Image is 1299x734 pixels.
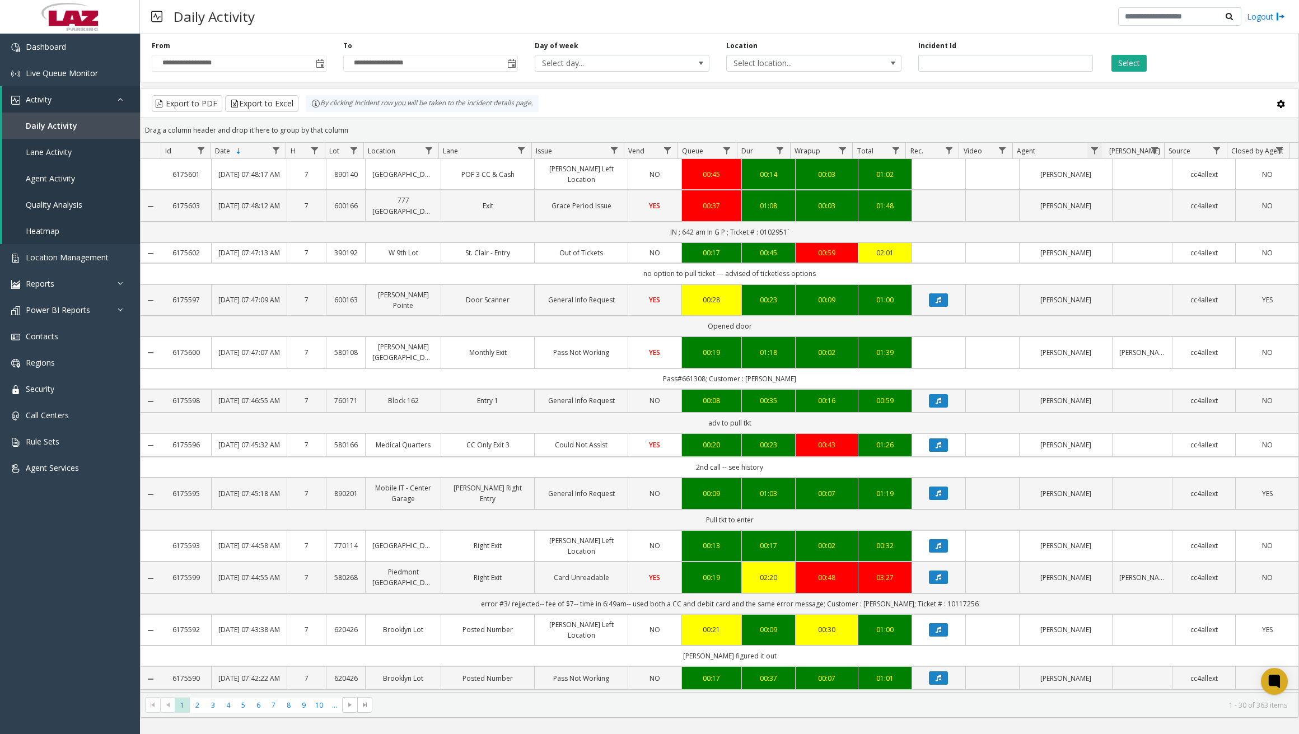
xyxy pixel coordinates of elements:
div: 00:07 [802,488,852,499]
a: Mobile IT - Center Garage [372,483,434,504]
span: NO [649,170,660,179]
button: Select [1111,55,1147,72]
a: 890201 [333,488,358,499]
a: [DATE] 07:47:13 AM [218,247,280,258]
a: cc4allext [1179,169,1228,180]
span: NO [649,248,660,258]
label: Incident Id [918,41,956,51]
div: 01:08 [749,200,788,211]
span: YES [649,440,660,450]
a: Date Filter Menu [268,143,283,158]
a: YES [635,572,675,583]
a: 7 [294,294,319,305]
a: NO [1242,540,1292,551]
a: YES [635,294,675,305]
label: Location [726,41,758,51]
a: Agent Activity [2,165,140,191]
span: YES [649,573,660,582]
span: Quality Analysis [26,199,82,210]
div: 00:45 [749,247,788,258]
a: General Info Request [541,395,621,406]
a: General Info Request [541,488,621,499]
button: Export to PDF [152,95,222,112]
div: 00:32 [865,540,905,551]
a: 00:14 [749,169,788,180]
a: cc4allext [1179,572,1228,583]
a: [PERSON_NAME] [1026,347,1106,358]
a: NO [1242,572,1292,583]
span: NO [1262,201,1273,211]
a: 00:35 [749,395,788,406]
a: 00:02 [802,540,852,551]
a: NO [1242,169,1292,180]
a: [PERSON_NAME] [1026,169,1106,180]
span: NO [1262,573,1273,582]
span: YES [1262,489,1273,498]
a: NO [1242,440,1292,450]
a: Agent Filter Menu [1087,143,1102,158]
a: 6175599 [167,572,204,583]
div: 00:28 [689,294,735,305]
div: 01:00 [865,294,905,305]
a: NO [635,540,675,551]
div: 00:23 [749,294,788,305]
div: 00:13 [689,540,735,551]
div: 03:27 [865,572,905,583]
a: 00:23 [749,440,788,450]
div: 00:45 [689,169,735,180]
a: Exit [448,200,527,211]
div: 00:20 [689,440,735,450]
span: NO [649,489,660,498]
a: 01:19 [865,488,905,499]
a: [DATE] 07:46:55 AM [218,395,280,406]
span: NO [1262,396,1273,405]
a: YES [635,200,675,211]
div: 00:37 [689,200,735,211]
a: 6175595 [167,488,204,499]
a: Card Unreadable [541,572,621,583]
div: 00:59 [802,247,852,258]
img: 'icon' [11,96,20,105]
a: 580108 [333,347,358,358]
span: NO [1262,248,1273,258]
a: 6175597 [167,294,204,305]
a: 00:02 [802,347,852,358]
td: adv to pull tkt [161,413,1298,433]
td: error #3/ rejjected-- fee of $7-- time in 6:49am-- used both a CC and debit card and the same err... [161,593,1298,614]
a: 01:02 [865,169,905,180]
div: 00:19 [689,347,735,358]
div: 00:19 [689,572,735,583]
a: Parker Filter Menu [1147,143,1162,158]
div: 01:26 [865,440,905,450]
a: 7 [294,169,319,180]
a: 7 [294,247,319,258]
span: Toggle popup [505,55,517,71]
a: Logout [1247,11,1285,22]
div: 01:39 [865,347,905,358]
span: Regions [26,357,55,368]
div: 00:08 [689,395,735,406]
a: 6175603 [167,200,204,211]
a: [PERSON_NAME] [1026,247,1106,258]
a: [PERSON_NAME] [1119,572,1165,583]
span: NO [1262,170,1273,179]
label: Day of week [535,41,578,51]
a: NO [635,488,675,499]
a: Collapse Details [141,574,161,583]
span: Live Queue Monitor [26,68,98,78]
a: 6175596 [167,440,204,450]
a: Collapse Details [141,202,161,211]
img: 'icon' [11,43,20,52]
a: 01:03 [749,488,788,499]
img: 'icon' [11,254,20,263]
div: 01:18 [749,347,788,358]
a: 00:17 [749,540,788,551]
a: cc4allext [1179,347,1228,358]
a: Closed by Agent Filter Menu [1272,143,1287,158]
a: 7 [294,572,319,583]
a: W 9th Lot [372,247,434,258]
img: 'icon' [11,412,20,420]
a: POF 3 CC & Cash [448,169,527,180]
